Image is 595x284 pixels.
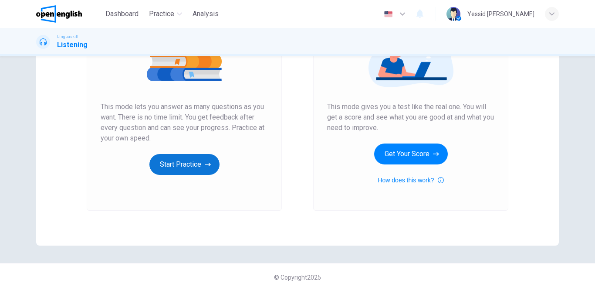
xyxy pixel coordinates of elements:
[467,9,534,19] div: Yessid [PERSON_NAME]
[383,11,394,17] img: en
[327,102,494,133] span: This mode gives you a test like the real one. You will get a score and see what you are good at a...
[378,175,443,185] button: How does this work?
[36,5,82,23] img: OpenEnglish logo
[149,154,220,175] button: Start Practice
[105,9,139,19] span: Dashboard
[193,9,219,19] span: Analysis
[57,34,78,40] span: Linguaskill
[57,40,88,50] h1: Listening
[102,6,142,22] button: Dashboard
[145,6,186,22] button: Practice
[149,9,174,19] span: Practice
[274,274,321,281] span: © Copyright 2025
[374,144,448,164] button: Get Your Score
[36,5,102,23] a: OpenEnglish logo
[446,7,460,21] img: Profile picture
[101,102,268,144] span: This mode lets you answer as many questions as you want. There is no time limit. You get feedback...
[189,6,222,22] button: Analysis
